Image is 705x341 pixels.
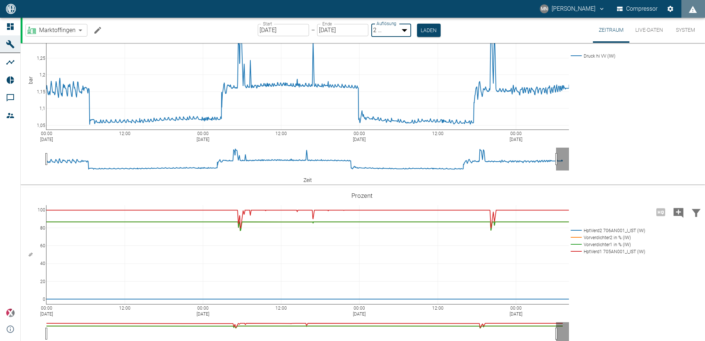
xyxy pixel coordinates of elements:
button: Kommentar hinzufügen [670,202,687,221]
button: Live-Daten [629,18,669,43]
button: Machine bearbeiten [90,23,105,38]
button: System [669,18,702,43]
button: Laden [417,24,441,37]
button: Daten filtern [687,28,705,47]
button: neumann@arcanum-energy.de [539,2,606,15]
span: Hohe Auflösung nur für Zeiträume von <3 Tagen verfügbar [652,208,670,215]
label: Ende [322,21,332,27]
div: 2 Minuten [371,24,398,36]
button: Compressor [615,2,659,15]
div: MN [540,4,549,13]
button: Daten filtern [687,202,705,221]
button: Zeitraum [593,18,629,43]
button: Kommentar hinzufügen [670,28,687,47]
input: DD.MM.YYYY [258,24,309,36]
input: DD.MM.YYYY [317,24,368,36]
label: Auflösung [376,20,396,27]
img: logo [5,4,17,14]
span: Marktoffingen [39,26,76,34]
p: – [311,26,315,34]
label: Start [263,21,272,27]
button: Einstellungen [664,2,677,15]
img: Xplore Logo [6,309,15,317]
